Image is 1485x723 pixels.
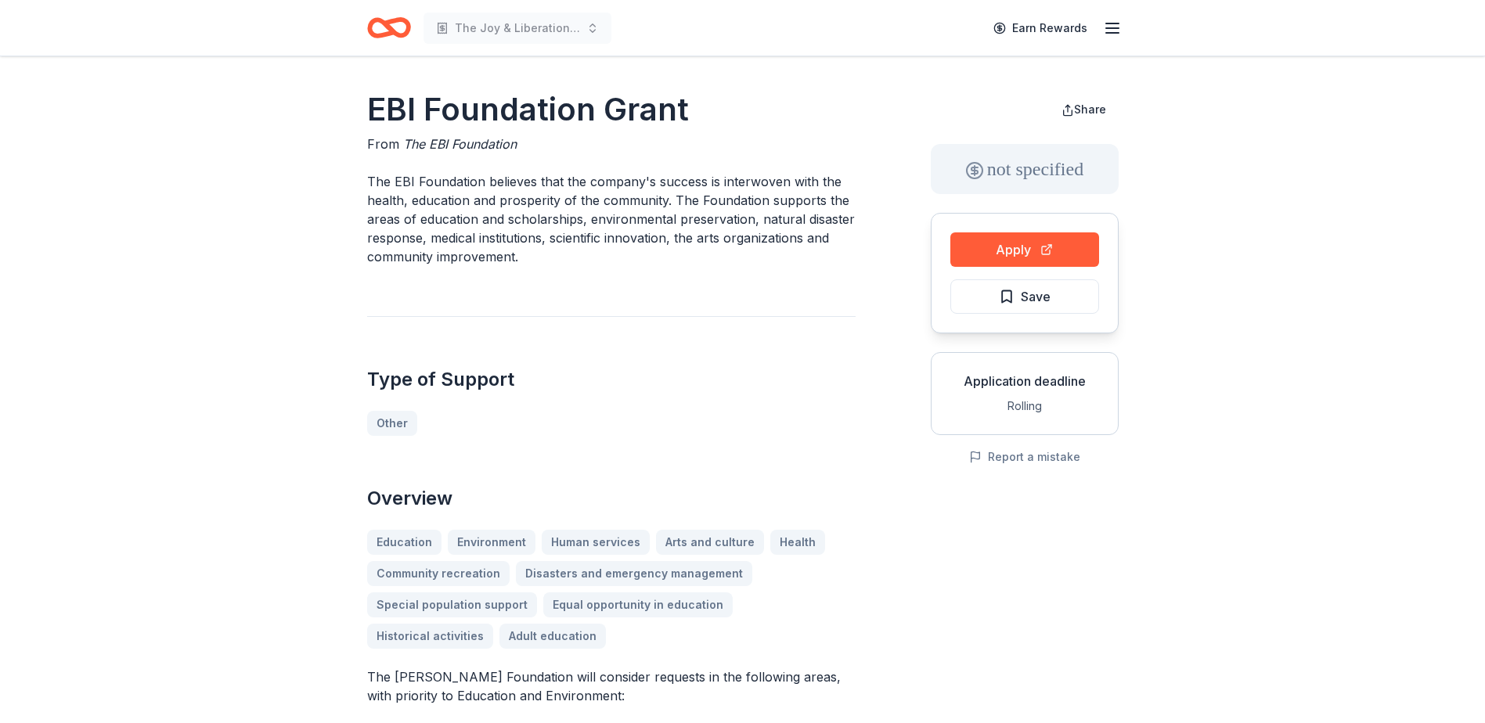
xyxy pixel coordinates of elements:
button: Save [950,279,1099,314]
span: Save [1021,286,1051,307]
a: Earn Rewards [984,14,1097,42]
button: Apply [950,232,1099,267]
p: The [PERSON_NAME] Foundation will consider requests in the following areas, with priority to Educ... [367,667,856,705]
div: Rolling [944,397,1105,415]
p: The EBI Foundation believes that the company's success is interwoven with the health, education a... [367,172,856,266]
span: The EBI Foundation [403,136,517,152]
div: Application deadline [944,372,1105,390]
span: The Joy & Liberation Center [455,19,580,38]
h1: EBI Foundation Grant [367,88,856,131]
a: Home [367,9,411,46]
button: The Joy & Liberation Center [424,13,611,44]
div: not specified [931,144,1119,194]
h2: Type of Support [367,367,856,392]
button: Share [1049,94,1119,125]
span: Share [1074,103,1106,116]
a: Other [367,411,417,436]
button: Report a mistake [969,448,1080,466]
div: From [367,135,856,153]
h2: Overview [367,486,856,511]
